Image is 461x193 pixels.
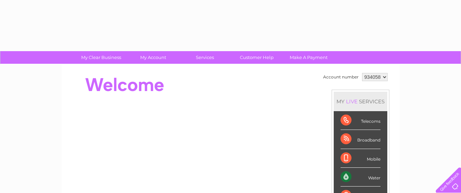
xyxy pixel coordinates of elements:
[229,51,285,64] a: Customer Help
[334,92,387,111] div: MY SERVICES
[125,51,181,64] a: My Account
[345,98,359,105] div: LIVE
[341,149,380,168] div: Mobile
[73,51,129,64] a: My Clear Business
[341,168,380,187] div: Water
[321,71,360,83] td: Account number
[341,130,380,149] div: Broadband
[341,111,380,130] div: Telecoms
[177,51,233,64] a: Services
[280,51,337,64] a: Make A Payment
